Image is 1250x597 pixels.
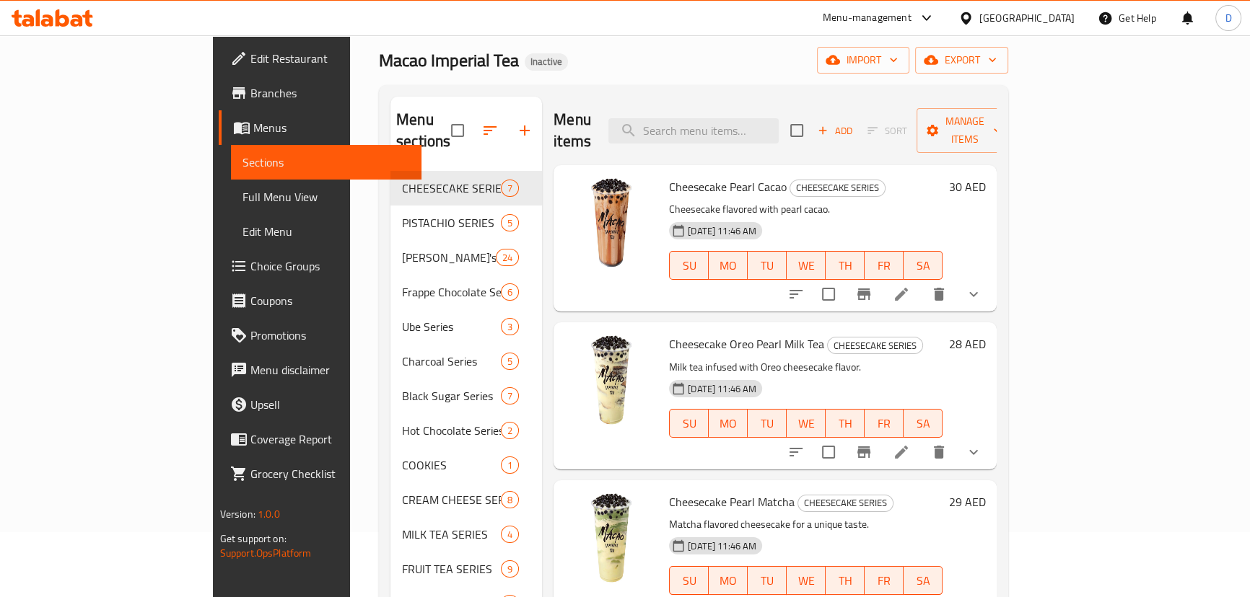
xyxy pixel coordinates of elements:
h6: 30 AED [948,177,985,197]
button: WE [787,409,826,438]
span: MO [714,255,742,276]
span: import [829,51,898,69]
span: [DATE] 11:46 AM [682,539,762,553]
h2: Menu sections [396,109,451,152]
button: SA [904,251,943,280]
span: TH [831,413,859,434]
span: SU [676,570,703,591]
span: 8 [502,493,518,507]
span: Black Sugar Series [402,387,501,404]
button: MO [709,251,748,280]
span: Macao Imperial Tea [379,44,519,76]
div: [GEOGRAPHIC_DATA] [979,10,1075,26]
span: Add [816,123,855,139]
svg: Show Choices [965,443,982,461]
div: items [496,249,519,266]
div: CHEESECAKE SERIES7 [390,171,542,205]
span: Edit Restaurant [250,50,410,67]
div: items [501,526,519,543]
div: MILK TEA SERIES4 [390,517,542,552]
button: MO [709,409,748,438]
span: [DATE] 11:46 AM [682,382,762,396]
div: Charcoal Series [402,353,501,370]
button: show more [956,277,991,311]
div: Ube Series3 [390,309,542,344]
span: TU [753,413,781,434]
button: TU [748,409,787,438]
span: Select to update [813,279,844,309]
a: Edit menu item [893,286,910,303]
span: 7 [502,389,518,403]
a: Upsell [219,387,421,422]
div: CREAM CHEESE SERIES8 [390,482,542,517]
button: sort-choices [779,435,813,469]
div: items [501,318,519,335]
button: sort-choices [779,277,813,311]
span: Select section [782,115,812,146]
span: 1 [502,459,518,472]
span: export [927,51,997,69]
p: Milk tea infused with Oreo cheesecake flavor. [669,358,943,376]
span: SA [909,255,937,276]
img: Cheesecake Oreo Pearl Milk Tea [565,334,657,426]
span: SU [676,255,703,276]
button: TH [826,409,865,438]
button: MO [709,566,748,595]
span: Grocery Checklist [250,465,410,482]
span: Hot Chocolate Series [402,422,501,439]
div: items [501,491,519,508]
a: Full Menu View [231,180,421,214]
a: Coupons [219,283,421,318]
a: Coverage Report [219,422,421,456]
span: 2 [502,424,518,438]
button: SA [904,409,943,438]
div: COOKIES [402,456,501,474]
span: 1.0.0 [258,505,280,523]
span: MO [714,570,742,591]
button: Add [812,120,858,142]
span: 3 [502,320,518,334]
h2: Menu items [554,109,591,152]
span: FRUIT TEA SERIES [402,560,501,578]
p: Cheesecake flavored with pearl cacao. [669,200,943,218]
span: Inactive [525,56,568,68]
span: TH [831,570,859,591]
span: Menu disclaimer [250,361,410,379]
span: Menus [253,119,410,136]
span: Ube Series [402,318,501,335]
button: Manage items [917,108,1013,153]
p: Matcha flavored cheesecake for a unique taste. [669,516,943,534]
span: Cheesecake Pearl Matcha [669,491,795,513]
button: show more [956,435,991,469]
a: Choice Groups [219,249,421,283]
span: Version: [220,505,255,523]
span: 7 [502,182,518,195]
button: TU [748,251,787,280]
button: FR [865,566,904,595]
h6: 28 AED [948,334,985,354]
div: items [501,180,519,197]
svg: Show Choices [965,286,982,303]
div: CHEESECAKE SERIES [827,337,923,354]
span: Upsell [250,396,410,413]
span: Cheesecake Pearl Cacao [669,176,787,198]
div: Frappe Chocolate Series6 [390,275,542,309]
span: Frappe Chocolate Series [402,283,501,301]
div: items [501,353,519,370]
span: Manage items [928,112,1002,149]
span: CHEESECAKE SERIES [790,180,885,196]
div: MILK TEA SERIES [402,526,501,543]
span: 4 [502,528,518,541]
div: items [501,560,519,578]
button: WE [787,566,826,595]
span: Sections [242,154,410,171]
span: WE [792,570,820,591]
div: Menu-management [823,9,912,27]
div: Pinoy's Favorite Items [402,249,496,266]
span: TU [753,570,781,591]
span: D [1225,10,1231,26]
